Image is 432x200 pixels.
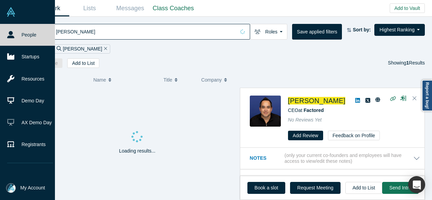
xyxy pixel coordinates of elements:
[353,27,371,32] strong: Sort by:
[250,96,281,127] img: Israel Niezen's Profile Image
[163,73,172,87] span: Title
[328,131,380,140] button: Feedback on Profile
[382,182,419,194] button: Send Intro
[20,184,45,191] span: My Account
[409,93,420,104] button: Close
[6,183,16,193] img: Mia Scott's Account
[93,73,106,87] span: Name
[288,131,323,140] button: Add Review
[285,153,413,164] p: (only your current co-founders and employees will have access to view/edit these notes)
[250,153,420,164] button: Notes (only your current co-founders and employees will have access to view/edit these notes)
[406,60,409,66] strong: 1
[250,24,287,40] button: Roles
[345,182,382,194] button: Add to List
[93,73,156,87] button: Name
[54,44,110,54] div: [PERSON_NAME]
[6,7,16,17] img: Alchemist Vault Logo
[288,97,345,104] a: [PERSON_NAME]
[247,182,285,194] a: Book a slot
[55,24,235,40] input: Search by name, title, company, summary, expertise, investment criteria or topics of focus
[388,58,425,68] div: Showing
[288,108,324,113] span: CEO at
[150,0,196,16] a: Class Coaches
[201,73,222,87] span: Company
[304,108,324,113] a: Factored
[292,24,342,40] button: Save applied filters
[390,3,425,13] button: Add to Vault
[201,73,232,87] button: Company
[163,73,194,87] button: Title
[69,0,110,16] a: Lists
[250,155,283,162] h3: Notes
[290,182,341,194] button: Request Meeting
[110,0,150,16] a: Messages
[119,147,156,155] p: Loading results...
[67,58,99,68] button: Add to List
[374,24,425,36] button: Highest Ranking
[6,183,45,193] button: My Account
[288,117,322,123] span: No Reviews Yet
[102,45,107,53] button: Remove Filter
[422,80,432,111] a: Report a bug!
[406,60,425,66] span: Results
